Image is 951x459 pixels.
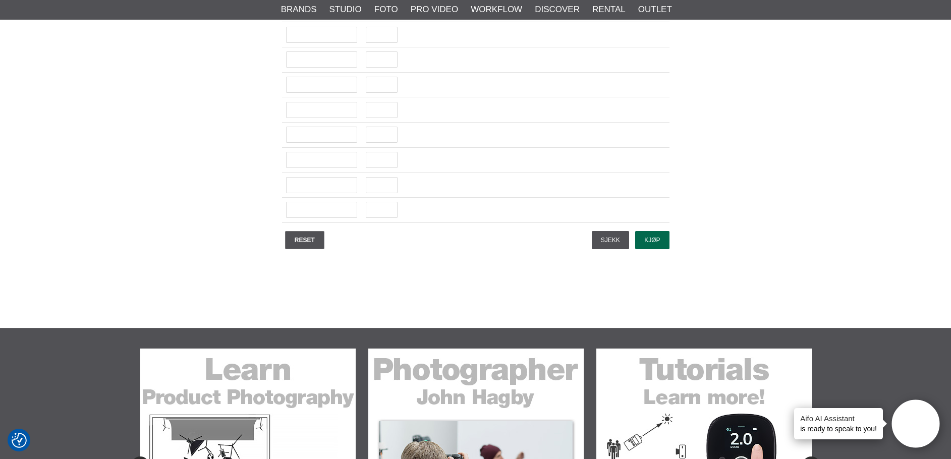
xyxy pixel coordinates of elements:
[638,3,672,16] a: Outlet
[329,3,362,16] a: Studio
[281,3,317,16] a: Brands
[411,3,458,16] a: Pro Video
[12,431,27,449] button: Samtykkepreferanser
[535,3,580,16] a: Discover
[794,408,883,439] div: is ready to speak to you!
[374,3,398,16] a: Foto
[592,3,626,16] a: Rental
[635,231,669,249] input: Kjøp
[800,413,877,424] h4: Aifo AI Assistant
[12,433,27,448] img: Revisit consent button
[285,231,324,249] input: Reset
[592,231,629,249] input: Sjekk
[471,3,522,16] a: Workflow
